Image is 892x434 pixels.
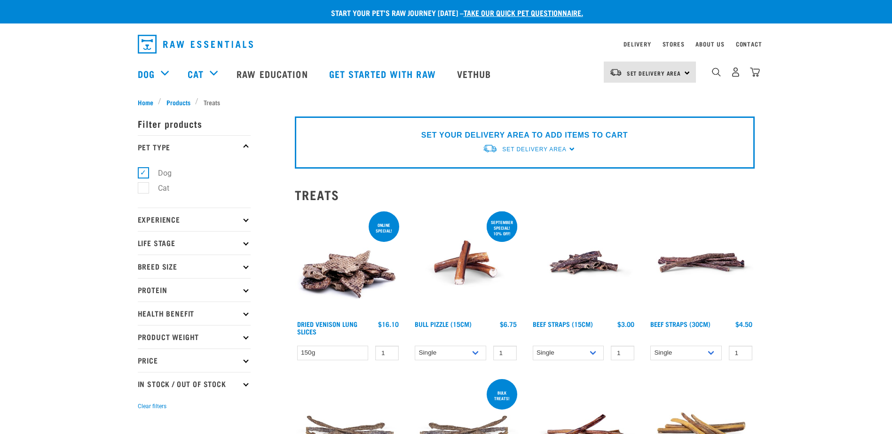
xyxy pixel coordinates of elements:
[502,146,566,153] span: Set Delivery Area
[320,55,448,93] a: Get started with Raw
[750,67,760,77] img: home-icon@2x.png
[627,71,681,75] span: Set Delivery Area
[482,144,497,154] img: van-moving.png
[487,215,517,240] div: September special! 10% off!
[530,209,637,316] img: Raw Essentials Beef Straps 15cm 6 Pack
[421,130,628,141] p: SET YOUR DELIVERY AREA TO ADD ITEMS TO CART
[487,386,517,405] div: BULK TREATS!
[138,97,153,107] span: Home
[138,231,251,255] p: Life Stage
[729,346,752,360] input: 1
[609,68,622,77] img: van-moving.png
[448,55,503,93] a: Vethub
[138,35,253,54] img: Raw Essentials Logo
[295,187,755,202] h2: Treats
[188,67,204,81] a: Cat
[695,42,724,46] a: About Us
[375,346,399,360] input: 1
[161,97,195,107] a: Products
[138,97,755,107] nav: breadcrumbs
[297,322,357,333] a: Dried Venison Lung Slices
[138,302,251,325] p: Health Benefit
[735,320,752,328] div: $4.50
[493,346,517,360] input: 1
[295,209,402,316] img: 1304 Venison Lung Slices 01
[138,325,251,349] p: Product Weight
[731,67,741,77] img: user.png
[736,42,762,46] a: Contact
[415,322,472,325] a: Bull Pizzle (15cm)
[138,67,155,81] a: Dog
[138,208,251,231] p: Experience
[533,322,593,325] a: Beef Straps (15cm)
[166,97,190,107] span: Products
[663,42,685,46] a: Stores
[130,31,762,57] nav: dropdown navigation
[650,322,710,325] a: Beef Straps (30cm)
[227,55,319,93] a: Raw Education
[378,320,399,328] div: $16.10
[412,209,519,316] img: Bull Pizzle
[624,42,651,46] a: Delivery
[138,97,158,107] a: Home
[143,167,175,179] label: Dog
[648,209,755,316] img: Raw Essentials Beef Straps 6 Pack
[138,255,251,278] p: Breed Size
[138,278,251,302] p: Protein
[143,182,173,194] label: Cat
[712,68,721,77] img: home-icon-1@2x.png
[138,135,251,159] p: Pet Type
[611,346,634,360] input: 1
[138,112,251,135] p: Filter products
[369,218,399,238] div: ONLINE SPECIAL!
[138,372,251,395] p: In Stock / Out Of Stock
[617,320,634,328] div: $3.00
[464,10,583,15] a: take our quick pet questionnaire.
[500,320,517,328] div: $6.75
[138,349,251,372] p: Price
[138,402,166,411] button: Clear filters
